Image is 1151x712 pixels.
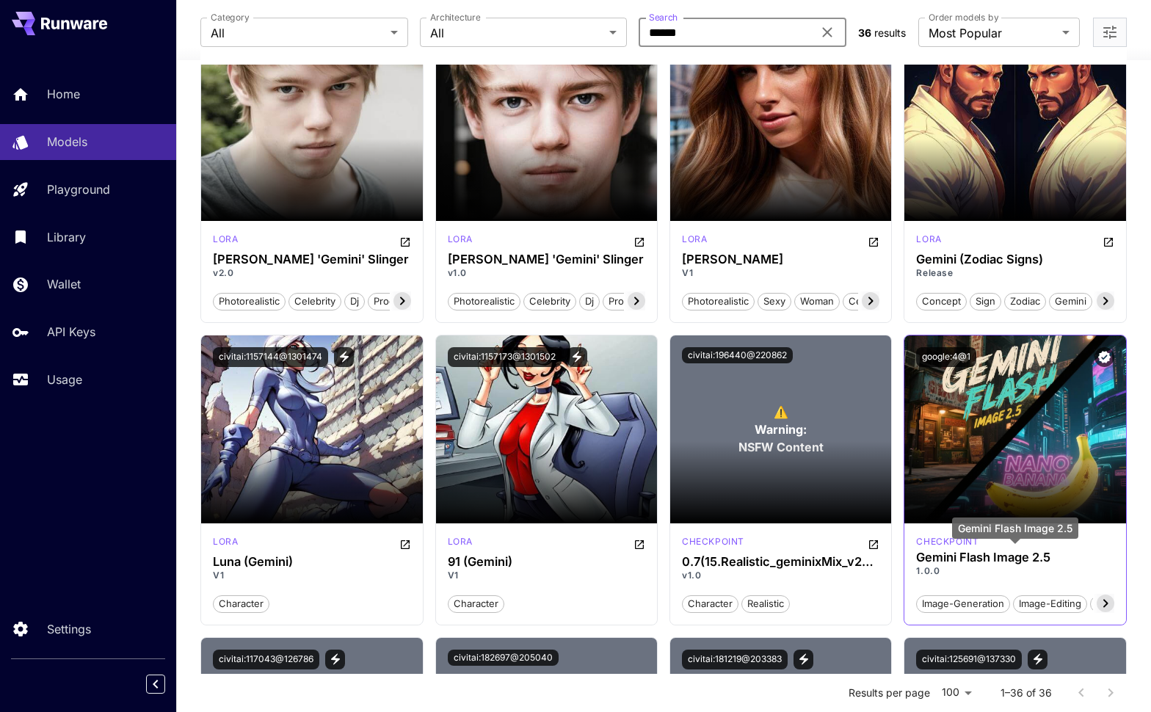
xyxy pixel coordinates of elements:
h3: [PERSON_NAME] 'Gemini' Slinger [213,253,410,266]
h3: 0.7(15.Realistic_geminixMix_v20) + 0.3(15.Realistic_asianrealisticSdlife_v90) [682,555,879,569]
button: character [448,594,504,613]
span: dj [345,294,364,309]
div: Thomas 'Gemini' Slinger [448,253,645,266]
p: Usage [47,371,82,388]
h3: 91 (Gemini) [448,555,645,569]
div: Collapse sidebar [157,671,176,697]
button: character [213,594,269,613]
p: lora [448,535,473,548]
p: lora [213,233,238,246]
span: Warning: [755,421,807,438]
span: results [874,26,906,39]
p: lora [682,233,707,246]
span: ⚠️ [774,403,788,421]
button: View trigger words [334,347,354,367]
div: Gemini Flash Image 2.5 [952,517,1078,539]
button: Open in CivitAI [1103,233,1114,250]
button: photorealistic [448,291,520,310]
button: Verified working [1094,347,1114,367]
p: V1 [213,569,410,582]
button: civitai:1157173@1301502 [448,347,562,367]
span: concept [917,294,966,309]
button: Open in CivitAI [633,233,645,250]
h3: Luna (Gemini) [213,555,410,569]
p: lora [916,233,941,246]
button: Open more filters [1101,23,1119,42]
p: checkpoint [682,535,744,548]
label: Search [649,11,678,23]
button: civitai:125691@137330 [916,650,1022,669]
div: To view NSFW models, adjust the filter settings and toggle the option on. [670,335,891,523]
button: View trigger words [325,650,345,669]
button: civitai:181219@203383 [682,650,788,669]
button: dj [579,291,600,310]
div: Thomas 'Gemini' Slinger [213,253,410,266]
p: V1 [682,266,879,280]
p: v1.0 [448,266,645,280]
button: Open in CivitAI [868,535,879,553]
button: civitai:1157144@1301474 [213,347,328,367]
p: 1.0.0 [916,564,1114,578]
span: celebrity [524,294,575,309]
button: photorealistic [213,291,286,310]
span: realistic [742,597,789,611]
div: SD 1.5 [916,233,941,250]
span: character [683,597,738,611]
p: Results per page [849,686,930,700]
span: 36 [858,26,871,39]
span: celebrity [289,294,341,309]
button: celebrity [523,291,576,310]
span: sexy [758,294,791,309]
button: civitai:182697@205040 [448,650,559,666]
span: All [211,24,384,42]
button: producer [603,291,656,310]
h3: Gemini Flash Image 2.5 [916,551,1114,564]
p: V1 [448,569,645,582]
button: woman [794,291,840,310]
h3: [PERSON_NAME] 'Gemini' Slinger [448,253,645,266]
button: gemini [1049,291,1092,310]
div: Carmen Gemini [682,253,879,266]
button: civitai:196440@220862 [682,347,793,363]
div: SD 1.5 [682,535,744,553]
span: image-editing [1014,597,1086,611]
p: Models [47,133,87,150]
button: sign [970,291,1001,310]
span: All [430,24,603,42]
button: sexy [758,291,791,310]
span: character [214,597,269,611]
button: producer [368,291,421,310]
span: photorealistic [449,294,520,309]
button: google:4@1 [916,347,976,367]
button: dj [344,291,365,310]
p: API Keys [47,323,95,341]
p: Release [916,266,1114,280]
span: gemini [1050,294,1092,309]
button: celebrity [288,291,341,310]
span: photorealistic [683,294,754,309]
span: zodiac [1005,294,1045,309]
p: 1–36 of 36 [1001,686,1052,700]
div: SD 1.5 [213,233,238,250]
div: Pony [448,535,473,553]
button: View trigger words [794,650,813,669]
p: Home [47,85,80,103]
p: Playground [47,181,110,198]
label: Order models by [929,11,998,23]
h3: [PERSON_NAME] [682,253,879,266]
div: Gemini (Zodiac Signs) [916,253,1114,266]
div: Pony [213,535,238,553]
button: View trigger words [1028,650,1047,669]
button: Open in CivitAI [868,233,879,250]
span: photorealistic [214,294,285,309]
button: Collapse sidebar [146,675,165,694]
div: SD 1.5 [448,233,473,250]
span: dj [580,294,599,309]
button: celebrity [843,291,896,310]
label: Architecture [430,11,480,23]
button: Open in CivitAI [399,233,411,250]
button: image-generation [916,594,1010,613]
div: gemini_2_5_flash_image [916,535,978,548]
